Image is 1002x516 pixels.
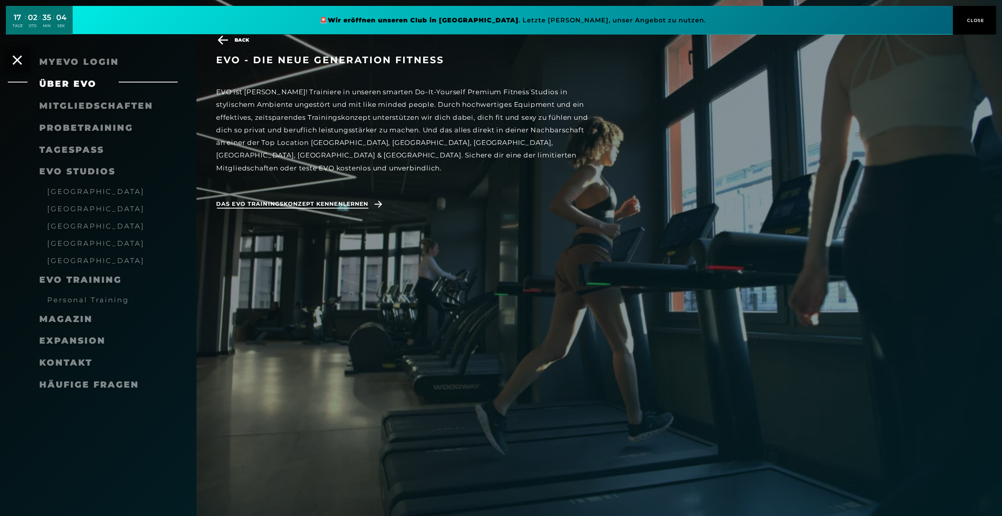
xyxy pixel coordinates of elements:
div: 04 [56,12,66,23]
div: SEK [56,23,66,29]
div: STD [28,23,37,29]
div: MIN [42,23,51,29]
div: TAGE [13,23,23,29]
div: : [39,13,40,33]
span: CLOSE [965,17,984,24]
div: 35 [42,12,51,23]
h3: EVO - die neue Generation Fitness [216,54,589,66]
div: 02 [28,12,37,23]
div: : [53,13,54,33]
button: CLOSE [953,6,996,35]
a: MyEVO Login [39,57,119,67]
div: 17 [13,12,23,23]
div: : [25,13,26,33]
